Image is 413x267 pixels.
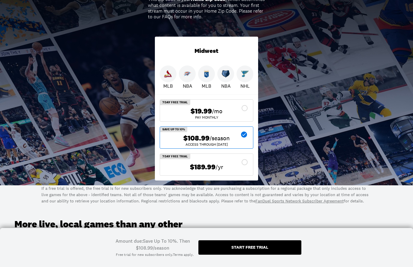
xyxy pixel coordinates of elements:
img: Thunder [183,70,191,78]
div: Midwest [155,37,258,65]
div: Save Up To 10% [160,127,187,132]
p: MLB [163,82,173,90]
p: NBA [183,82,192,90]
a: Terms apply [173,252,193,257]
div: Amount due: Save Up To 10%. Then $108.99/season [112,238,194,251]
img: Grizzlies [222,70,230,78]
div: Pay Monthly [165,116,248,119]
a: FanDuel Sports Network Subscriber Agreement [255,198,344,204]
h3: More live, local games than any other network [14,219,187,242]
span: /season [210,134,230,142]
div: Start free trial [231,245,268,249]
img: Blues [241,70,249,78]
span: $189.99 [190,163,216,171]
div: 7 Day Free Trial [160,154,190,159]
img: Royals [203,70,210,78]
p: MLB [202,82,211,90]
div: 7 Day Free Trial [160,100,190,105]
p: If a free trial is offered, the free trial is for new subscribers only. You acknowledge that you ... [41,185,372,204]
span: /yr [216,163,223,171]
span: /mo [212,107,222,115]
img: Cardinals [164,70,172,78]
div: ACCESS THROUGH [DATE] [165,143,248,146]
span: $108.99 [183,134,210,143]
p: NBA [221,82,231,90]
span: $19.99 [191,107,212,116]
div: Free trial for new subscribers only. . [116,252,194,257]
p: NHL [240,82,250,90]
